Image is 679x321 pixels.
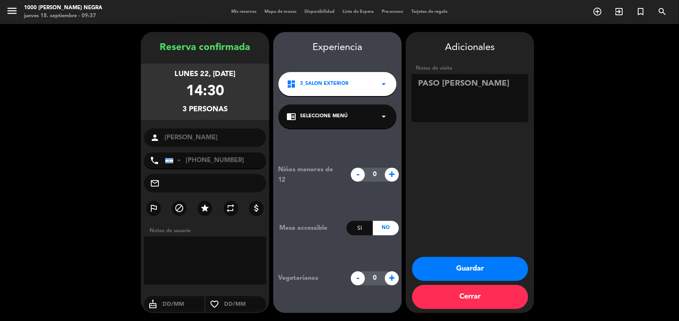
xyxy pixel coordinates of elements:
[182,104,228,115] div: 3 personas
[273,40,402,56] div: Experiencia
[227,10,260,14] span: Mis reservas
[351,168,365,182] span: -
[412,285,528,309] button: Cerrar
[162,299,204,309] input: DD/MM
[379,79,389,89] i: arrow_drop_down
[24,12,102,20] div: jueves 18. septiembre - 09:37
[412,40,528,56] div: Adicionales
[260,10,300,14] span: Mapa de mesas
[351,271,365,285] span: -
[206,299,223,309] i: favorite_border
[24,4,102,12] div: 1000 [PERSON_NAME] Negra
[378,10,407,14] span: Pre-acceso
[146,227,269,235] div: Notas de usuario
[300,80,349,88] span: 3_SALON EXTERIOR
[174,203,184,213] i: block
[226,203,236,213] i: repeat
[150,179,160,188] i: mail_outline
[379,112,389,121] i: arrow_drop_down
[347,221,373,235] div: Si
[6,5,18,17] i: menu
[273,223,347,233] div: Mesa accessible
[186,80,224,104] div: 14:30
[593,7,602,16] i: add_circle_outline
[286,79,296,89] i: dashboard
[272,273,347,283] div: Vegetarianos
[200,203,210,213] i: star
[412,64,528,72] div: Notas de visita
[636,7,645,16] i: turned_in_not
[385,271,399,285] span: +
[223,299,266,309] input: DD/MM
[272,165,347,185] div: Niños menores de 12
[150,133,160,142] i: person
[149,203,158,213] i: outlined_flag
[141,40,269,56] div: Reserva confirmada
[175,68,236,80] div: lunes 22, [DATE]
[338,10,378,14] span: Lista de Espera
[657,7,667,16] i: search
[165,153,184,168] div: Argentina: +54
[252,203,261,213] i: attach_money
[144,299,162,309] i: cake
[407,10,452,14] span: Tarjetas de regalo
[6,5,18,20] button: menu
[300,10,338,14] span: Disponibilidad
[300,112,348,120] span: Seleccione Menú
[385,168,399,182] span: +
[373,221,399,235] div: No
[286,112,296,121] i: chrome_reader_mode
[150,156,159,165] i: phone
[412,257,528,281] button: Guardar
[614,7,624,16] i: exit_to_app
